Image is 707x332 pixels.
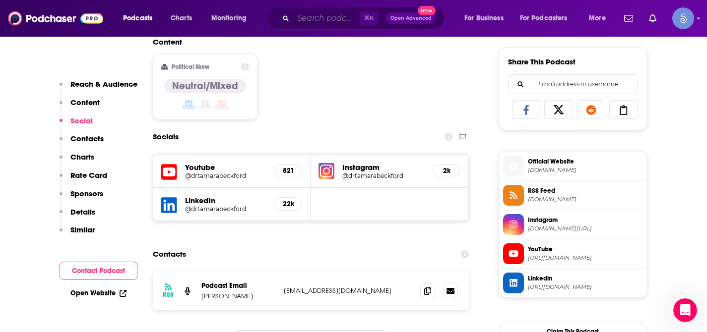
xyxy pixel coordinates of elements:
[589,11,606,25] span: More
[645,10,660,27] a: Show notifications dropdown
[153,245,186,264] h2: Contacts
[503,273,643,293] a: Linkedin[URL][DOMAIN_NAME]
[185,163,267,172] h5: Youtube
[123,11,152,25] span: Podcasts
[164,10,198,26] a: Charts
[70,98,100,107] p: Content
[70,152,94,162] p: Charts
[60,225,95,243] button: Similar
[201,292,276,300] p: [PERSON_NAME]
[508,74,638,94] div: Search followers
[153,127,179,146] h2: Socials
[319,163,334,179] img: iconImage
[464,11,504,25] span: For Business
[70,225,95,234] p: Similar
[60,207,95,225] button: Details
[528,274,643,283] span: Linkedin
[528,196,643,203] span: anchor.fm
[185,172,267,179] a: @drtamarabeckford
[544,100,573,119] a: Share on X/Twitter
[171,11,192,25] span: Charts
[60,262,137,280] button: Contact Podcast
[503,243,643,264] a: YouTube[URL][DOMAIN_NAME]
[275,7,454,30] div: Search podcasts, credits, & more...
[528,254,643,262] span: https://www.youtube.com/@drtamarabeckford
[528,216,643,224] span: Instagram
[672,7,694,29] span: Logged in as Spiral5-G1
[60,189,103,207] button: Sponsors
[116,10,165,26] button: open menu
[514,10,582,26] button: open menu
[284,286,413,295] p: [EMAIL_ADDRESS][DOMAIN_NAME]
[185,205,267,213] a: @drtamarabeckford
[342,172,425,179] a: @drtamarabeckford
[503,156,643,176] a: Official Website[DOMAIN_NAME]
[60,152,94,170] button: Charts
[503,185,643,206] a: RSS Feed[DOMAIN_NAME]
[163,291,174,299] h3: RSS
[582,10,618,26] button: open menu
[283,200,294,208] h5: 22k
[528,166,643,174] span: urcaringdocs.com
[172,80,238,92] h4: Neutral/Mixed
[172,63,209,70] h2: Political Skew
[516,75,630,94] input: Email address or username...
[673,298,697,322] iframe: Intercom live chat
[528,245,643,254] span: YouTube
[528,186,643,195] span: RSS Feed
[60,98,100,116] button: Content
[528,225,643,232] span: instagram.com/drtamarabeckford
[386,12,436,24] button: Open AdvancedNew
[204,10,259,26] button: open menu
[60,79,137,98] button: Reach & Audience
[153,37,461,47] h2: Content
[672,7,694,29] img: User Profile
[508,57,576,66] h3: Share This Podcast
[441,166,452,175] h5: 2k
[620,10,637,27] a: Show notifications dropdown
[70,79,137,89] p: Reach & Audience
[8,9,103,28] img: Podchaser - Follow, Share and Rate Podcasts
[60,134,104,152] button: Contacts
[528,283,643,291] span: https://www.linkedin.com/in/drtamarabeckford
[201,281,276,290] p: Podcast Email
[70,289,127,297] a: Open Website
[457,10,516,26] button: open menu
[360,12,378,25] span: ⌘ K
[60,170,107,189] button: Rate Card
[70,170,107,180] p: Rate Card
[60,116,93,134] button: Social
[342,163,425,172] h5: Instagram
[577,100,606,119] a: Share on Reddit
[185,196,267,205] h5: LinkedIn
[512,100,541,119] a: Share on Facebook
[503,214,643,235] a: Instagram[DOMAIN_NAME][URL]
[283,166,294,175] h5: 821
[520,11,568,25] span: For Podcasters
[70,207,95,217] p: Details
[70,134,104,143] p: Contacts
[70,116,93,125] p: Social
[211,11,247,25] span: Monitoring
[528,157,643,166] span: Official Website
[390,16,432,21] span: Open Advanced
[672,7,694,29] button: Show profile menu
[609,100,638,119] a: Copy Link
[293,10,360,26] input: Search podcasts, credits, & more...
[70,189,103,198] p: Sponsors
[418,6,436,15] span: New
